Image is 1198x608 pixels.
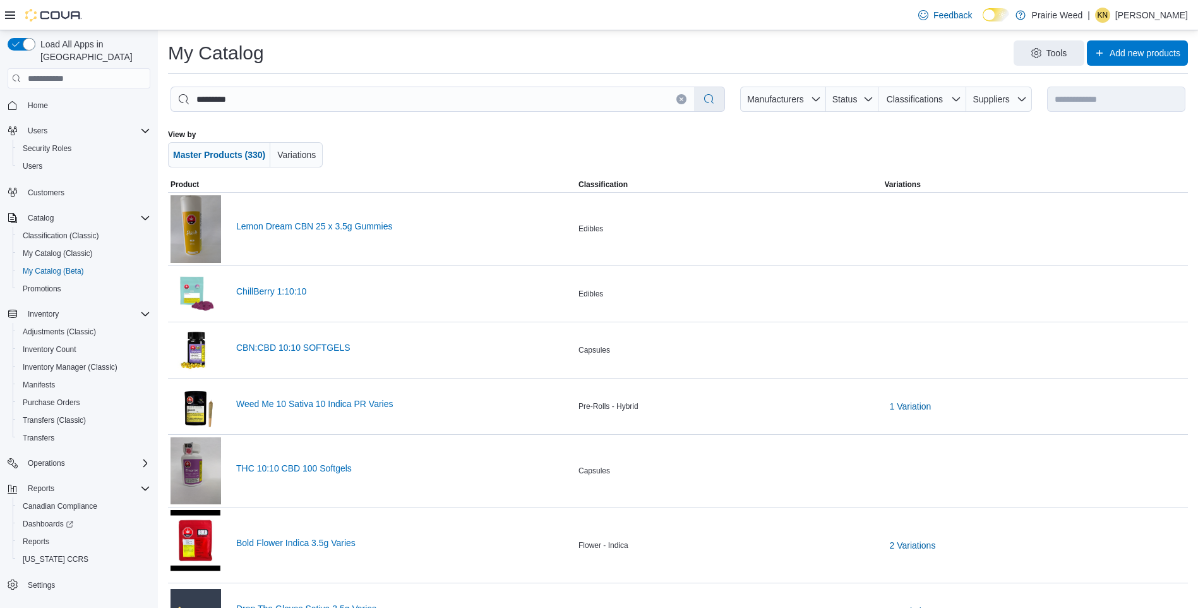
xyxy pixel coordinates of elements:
[171,510,221,580] img: Bold Flower Indica 3.5g Varies
[3,122,155,140] button: Users
[18,534,54,549] a: Reports
[983,8,1009,21] input: Dark Mode
[23,380,55,390] span: Manifests
[18,413,150,428] span: Transfers (Classic)
[23,184,150,200] span: Customers
[23,362,117,372] span: Inventory Manager (Classic)
[676,94,686,104] button: Clear input
[13,497,155,515] button: Canadian Compliance
[23,327,96,337] span: Adjustments (Classic)
[3,576,155,594] button: Settings
[18,228,104,243] a: Classification (Classic)
[270,142,323,167] button: Variations
[885,179,921,190] span: Variations
[171,272,221,315] img: ChillBerry 1:10:10
[23,307,64,322] button: Inventory
[13,376,155,394] button: Manifests
[18,430,59,446] a: Transfers
[173,150,265,160] span: Master Products (330)
[18,395,150,410] span: Purchase Orders
[578,179,628,190] span: Classification
[171,195,221,263] img: Lemon Dream CBN 25 x 3.5g Gummies
[13,358,155,376] button: Inventory Manager (Classic)
[18,246,150,261] span: My Catalog (Classic)
[18,377,150,392] span: Manifests
[236,463,573,473] a: THC 10:10 CBD 100 Softgels
[28,188,64,198] span: Customers
[1095,8,1110,23] div: Kristen Neufeld
[23,456,150,471] span: Operations
[13,227,155,245] button: Classification (Classic)
[1087,8,1090,23] p: |
[18,141,150,156] span: Security Roles
[576,463,882,478] div: Capsules
[23,344,76,355] span: Inventory Count
[18,264,89,279] a: My Catalog (Beta)
[3,183,155,201] button: Customers
[13,394,155,411] button: Purchase Orders
[23,231,99,241] span: Classification (Classic)
[13,515,155,533] a: Dashboards
[18,552,150,567] span: Washington CCRS
[23,185,69,200] a: Customers
[885,394,937,419] button: 1 Variation
[18,342,81,357] a: Inventory Count
[18,534,150,549] span: Reports
[236,221,573,231] a: Lemon Dream CBN 25 x 3.5g Gummies
[1046,47,1067,59] span: Tools
[3,96,155,114] button: Home
[13,157,155,175] button: Users
[18,264,150,279] span: My Catalog (Beta)
[23,284,61,294] span: Promotions
[23,433,54,443] span: Transfers
[576,538,882,553] div: Flower - Indica
[18,516,78,532] a: Dashboards
[23,481,150,496] span: Reports
[18,141,76,156] a: Security Roles
[23,415,86,425] span: Transfers (Classic)
[18,395,85,410] a: Purchase Orders
[1110,47,1180,59] span: Add new products
[966,87,1032,112] button: Suppliers
[913,3,977,28] a: Feedback
[171,325,221,375] img: CBN:CBD 10:10 SOFTGELS
[887,94,943,104] span: Classifications
[35,38,150,63] span: Load All Apps in [GEOGRAPHIC_DATA]
[3,454,155,472] button: Operations
[18,360,150,375] span: Inventory Manager (Classic)
[23,501,97,511] span: Canadian Compliance
[28,100,48,111] span: Home
[18,159,47,174] a: Users
[25,9,82,21] img: Cova
[576,221,882,236] div: Edibles
[18,228,150,243] span: Classification (Classic)
[23,577,150,593] span: Settings
[23,98,53,113] a: Home
[28,213,54,223] span: Catalog
[18,281,150,296] span: Promotions
[3,480,155,497] button: Reports
[18,246,98,261] a: My Catalog (Classic)
[933,9,972,21] span: Feedback
[28,126,47,136] span: Users
[28,580,55,590] span: Settings
[747,94,803,104] span: Manufacturers
[1098,8,1108,23] span: KN
[13,533,155,550] button: Reports
[18,324,150,339] span: Adjustments (Classic)
[23,210,59,226] button: Catalog
[23,248,93,258] span: My Catalog (Classic)
[23,307,150,322] span: Inventory
[171,437,221,505] img: THC 10:10 CBD 100 Softgels
[236,343,573,353] a: CBN:CBD 10:10 SOFTGELS
[1115,8,1188,23] p: [PERSON_NAME]
[13,411,155,429] button: Transfers (Classic)
[13,280,155,298] button: Promotions
[168,40,264,66] h1: My Catalog
[23,481,59,496] button: Reports
[18,499,102,514] a: Canadian Compliance
[832,94,858,104] span: Status
[171,179,199,190] span: Product
[171,381,221,432] img: Weed Me 10 Sativa 10 Indica PR Varies
[740,87,826,112] button: Manufacturers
